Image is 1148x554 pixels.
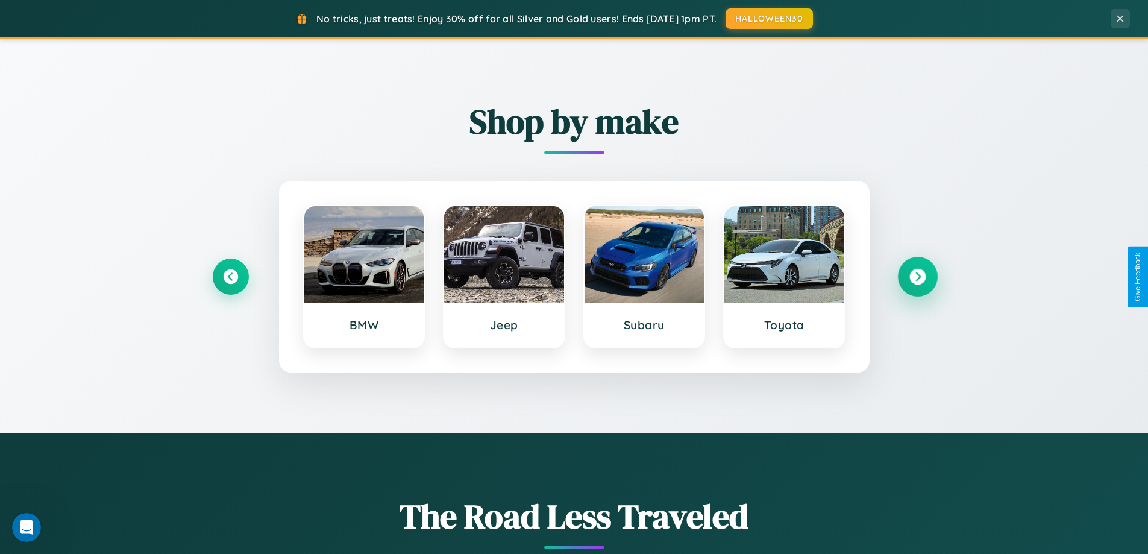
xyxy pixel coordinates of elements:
h3: BMW [316,318,412,332]
h3: Jeep [456,318,552,332]
h1: The Road Less Traveled [213,493,936,540]
button: HALLOWEEN30 [726,8,813,29]
div: Give Feedback [1134,253,1142,301]
h3: Subaru [597,318,692,332]
h3: Toyota [736,318,832,332]
span: No tricks, just treats! Enjoy 30% off for all Silver and Gold users! Ends [DATE] 1pm PT. [316,13,717,25]
iframe: Intercom live chat [12,513,41,542]
h2: Shop by make [213,98,936,145]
